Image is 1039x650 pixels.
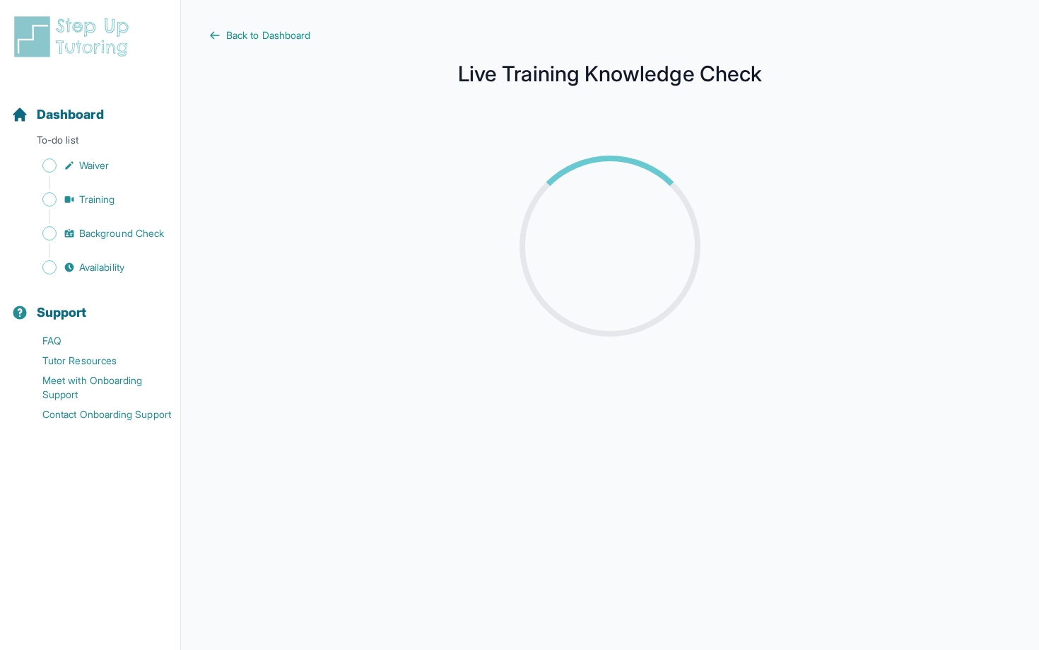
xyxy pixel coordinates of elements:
a: Meet with Onboarding Support [11,371,180,405]
h1: Live Training Knowledge Check [209,65,1011,82]
span: Support [37,303,87,323]
span: Waiver [79,158,109,173]
span: Background Check [79,226,164,240]
a: Background Check [11,224,180,243]
span: Availability [79,260,124,274]
span: Dashboard [37,105,104,124]
button: Dashboard [6,82,175,130]
a: Back to Dashboard [209,28,1011,42]
a: Dashboard [11,105,104,124]
p: To-do list [6,133,175,153]
a: FAQ [11,331,180,351]
a: Availability [11,257,180,277]
a: Tutor Resources [11,351,180,371]
span: Back to Dashboard [226,28,310,42]
button: Support [6,280,175,328]
a: Training [11,190,180,209]
span: Training [79,192,115,207]
a: Waiver [11,156,180,175]
a: Contact Onboarding Support [11,405,180,424]
img: logo [11,14,137,59]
